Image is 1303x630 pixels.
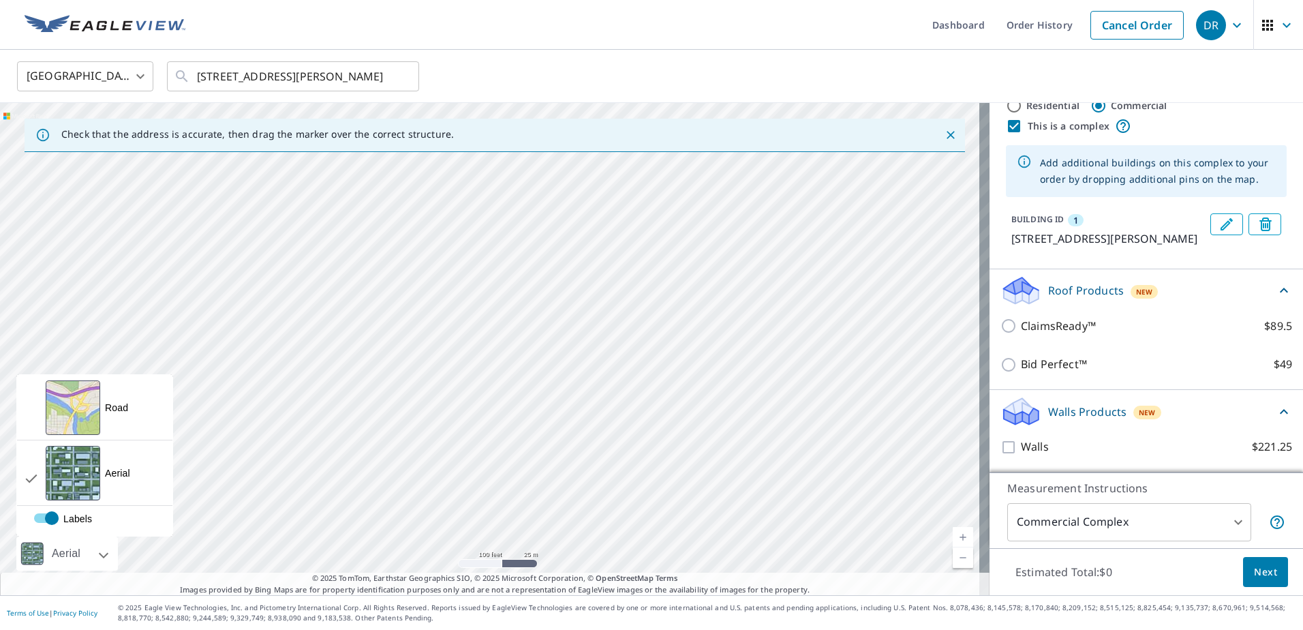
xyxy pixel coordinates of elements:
p: Check that the address is accurate, then drag the marker over the correct structure. [61,128,454,140]
p: Walls Products [1048,404,1126,420]
p: $49 [1274,356,1292,373]
p: Measurement Instructions [1007,480,1285,496]
span: Each building may require a separate measurement report; if so, your account will be billed per r... [1269,514,1285,530]
p: | [7,609,97,617]
button: Edit building 1 [1210,213,1243,235]
div: Walls ProductsNew [1000,395,1292,427]
div: View aerial and more... [16,374,173,537]
div: Aerial [48,537,85,571]
a: OpenStreetMap [596,573,653,583]
p: $221.25 [1252,438,1292,455]
p: BUILDING ID [1011,213,1064,225]
div: Commercial Complex [1007,503,1251,541]
button: Next [1243,557,1288,588]
p: ClaimsReady™ [1021,318,1096,335]
a: Terms of Use [7,608,49,618]
div: Roof ProductsNew [1000,275,1292,307]
input: Search by address or latitude-longitude [197,57,391,95]
p: $89.5 [1264,318,1292,335]
label: Residential [1026,99,1079,112]
label: Commercial [1111,99,1167,112]
span: New [1139,407,1156,418]
span: 1 [1073,214,1078,226]
span: Next [1254,564,1277,581]
div: Add additional buildings on this complex to your order by dropping additional pins on the map. [1040,149,1276,193]
img: EV Logo [25,15,185,35]
button: Delete building 1 [1248,213,1281,235]
p: Walls [1021,438,1049,455]
div: enabled [17,506,172,536]
div: Aerial [105,466,130,480]
p: Roof Products [1048,282,1124,299]
span: © 2025 TomTom, Earthstar Geographics SIO, © 2025 Microsoft Corporation, © [312,573,678,584]
a: Terms [656,573,678,583]
p: © 2025 Eagle View Technologies, Inc. and Pictometry International Corp. All Rights Reserved. Repo... [118,603,1296,623]
label: Labels [17,512,200,526]
label: This is a complex [1028,119,1109,133]
div: DR [1196,10,1226,40]
div: [GEOGRAPHIC_DATA] [17,57,153,95]
span: New [1136,286,1153,297]
a: Cancel Order [1090,11,1184,40]
a: Current Level 18, Zoom In [953,527,973,547]
p: [STREET_ADDRESS][PERSON_NAME] [1011,230,1205,247]
div: Road [105,401,128,415]
p: Estimated Total: $0 [1005,557,1123,587]
a: Privacy Policy [53,608,97,618]
div: Aerial [16,537,118,571]
p: Bid Perfect™ [1021,356,1087,373]
a: Current Level 18, Zoom Out [953,547,973,568]
button: Close [942,126,960,144]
